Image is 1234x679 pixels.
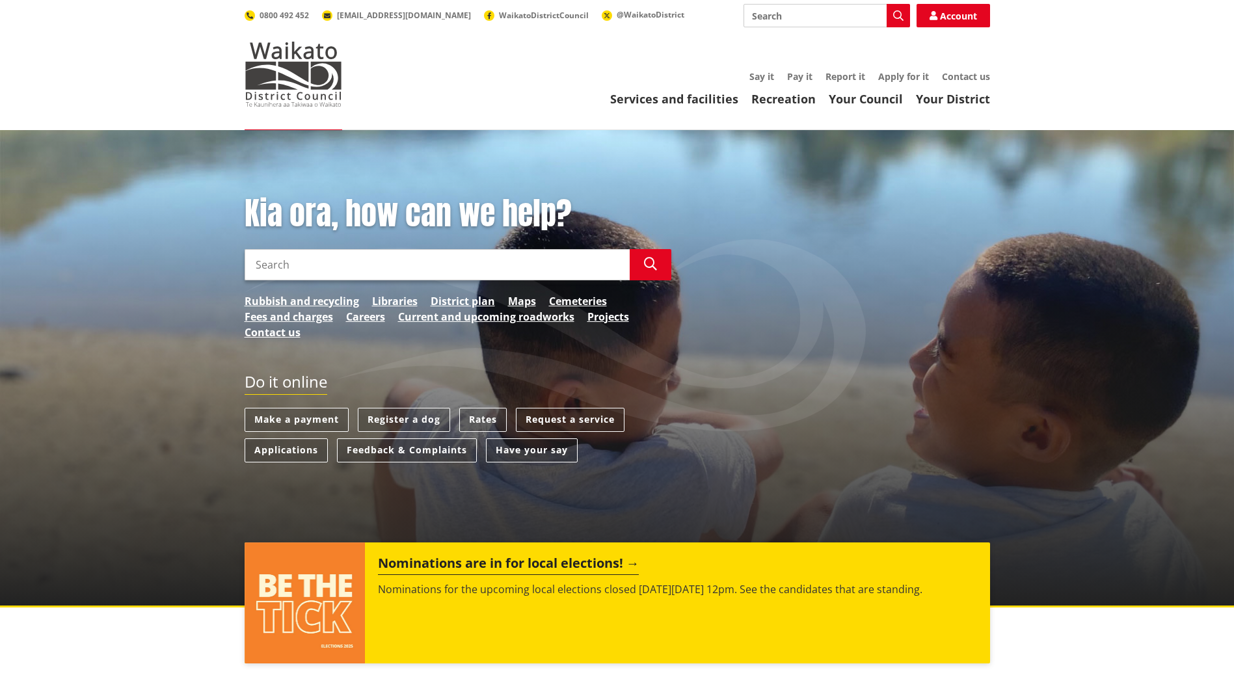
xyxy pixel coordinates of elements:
[260,10,309,21] span: 0800 492 452
[486,438,578,462] a: Have your say
[322,10,471,21] a: [EMAIL_ADDRESS][DOMAIN_NAME]
[610,91,738,107] a: Services and facilities
[245,373,327,395] h2: Do it online
[245,408,349,432] a: Make a payment
[245,42,342,107] img: Waikato District Council - Te Kaunihera aa Takiwaa o Waikato
[398,309,574,325] a: Current and upcoming roadworks
[787,70,812,83] a: Pay it
[431,293,495,309] a: District plan
[829,91,903,107] a: Your Council
[878,70,929,83] a: Apply for it
[245,195,671,233] h1: Kia ora, how can we help?
[346,309,385,325] a: Careers
[744,4,910,27] input: Search input
[587,309,629,325] a: Projects
[245,542,990,663] a: Nominations are in for local elections! Nominations for the upcoming local elections closed [DATE...
[825,70,865,83] a: Report it
[516,408,624,432] a: Request a service
[549,293,607,309] a: Cemeteries
[337,10,471,21] span: [EMAIL_ADDRESS][DOMAIN_NAME]
[245,249,630,280] input: Search input
[245,293,359,309] a: Rubbish and recycling
[751,91,816,107] a: Recreation
[942,70,990,83] a: Contact us
[358,408,450,432] a: Register a dog
[499,10,589,21] span: WaikatoDistrictCouncil
[378,555,639,575] h2: Nominations are in for local elections!
[916,91,990,107] a: Your District
[617,9,684,20] span: @WaikatoDistrict
[245,10,309,21] a: 0800 492 452
[508,293,536,309] a: Maps
[602,9,684,20] a: @WaikatoDistrict
[372,293,418,309] a: Libraries
[245,325,301,340] a: Contact us
[245,542,366,663] img: ELECTIONS 2025 (15)
[337,438,477,462] a: Feedback & Complaints
[917,4,990,27] a: Account
[245,438,328,462] a: Applications
[245,309,333,325] a: Fees and charges
[378,581,976,597] p: Nominations for the upcoming local elections closed [DATE][DATE] 12pm. See the candidates that ar...
[749,70,774,83] a: Say it
[459,408,507,432] a: Rates
[484,10,589,21] a: WaikatoDistrictCouncil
